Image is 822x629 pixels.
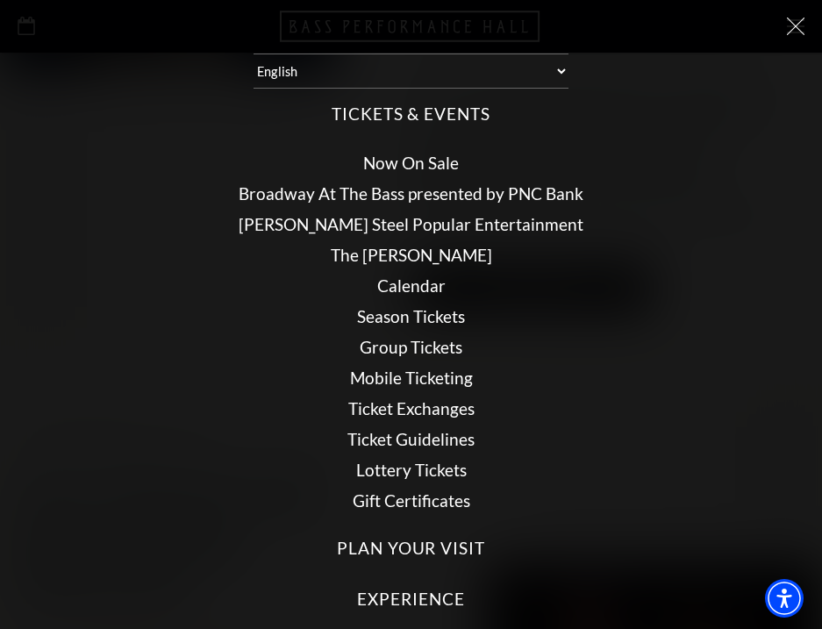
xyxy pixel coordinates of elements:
a: Lottery Tickets [356,460,467,480]
a: The [PERSON_NAME] [331,245,492,265]
a: Mobile Ticketing [350,368,473,388]
label: Experience [357,588,465,611]
div: Accessibility Menu [765,579,804,618]
a: Gift Certificates [353,490,470,511]
a: Ticket Guidelines [347,429,475,449]
label: Tickets & Events [332,103,490,126]
a: Season Tickets [357,306,465,326]
a: [PERSON_NAME] Steel Popular Entertainment [239,214,583,234]
a: Group Tickets [360,337,462,357]
a: Now On Sale [363,153,459,173]
a: Broadway At The Bass presented by PNC Bank [239,183,583,204]
select: Select: [254,54,568,89]
a: Calendar [377,275,446,296]
a: Ticket Exchanges [348,398,475,418]
label: Plan Your Visit [337,537,485,561]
